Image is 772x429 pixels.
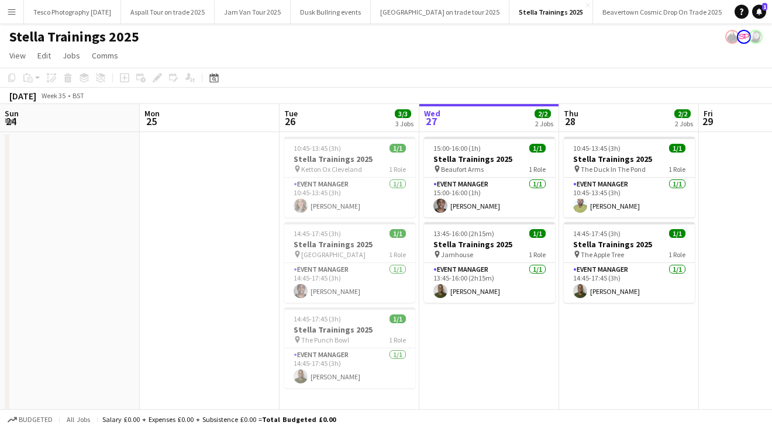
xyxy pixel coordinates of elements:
[535,109,551,118] span: 2/2
[294,314,341,323] span: 14:45-17:45 (3h)
[64,415,92,424] span: All jobs
[573,144,621,153] span: 10:45-13:45 (3h)
[669,229,685,238] span: 1/1
[668,250,685,259] span: 1 Role
[529,165,546,174] span: 1 Role
[564,137,695,217] app-job-card: 10:45-13:45 (3h)1/1Stella Trainings 2025 The Duck In The Pond1 RoleEvent Manager1/110:45-13:45 (3...
[284,137,415,217] app-job-card: 10:45-13:45 (3h)1/1Stella Trainings 2025 Ketton Ox Cleveland1 RoleEvent Manager1/110:45-13:45 (3h...
[284,154,415,164] h3: Stella Trainings 2025
[424,178,555,217] app-card-role: Event Manager1/115:00-16:00 (1h)[PERSON_NAME]
[262,415,336,424] span: Total Budgeted £0.00
[282,115,298,128] span: 26
[291,1,371,23] button: Dusk Bullring events
[294,144,341,153] span: 10:45-13:45 (3h)
[704,108,713,119] span: Fri
[535,119,553,128] div: 2 Jobs
[143,115,160,128] span: 25
[441,250,473,259] span: Jamhouse
[529,250,546,259] span: 1 Role
[593,1,732,23] button: Beavertown Cosmic Drop On Trade 2025
[371,1,509,23] button: [GEOGRAPHIC_DATA] on trade tour 2025
[424,137,555,217] app-job-card: 15:00-16:00 (1h)1/1Stella Trainings 2025 Beaufort Arms1 RoleEvent Manager1/115:00-16:00 (1h)[PERS...
[39,91,68,100] span: Week 35
[284,108,298,119] span: Tue
[564,263,695,303] app-card-role: Event Manager1/114:45-17:45 (3h)[PERSON_NAME]
[6,413,54,426] button: Budgeted
[581,250,624,259] span: The Apple Tree
[294,229,341,238] span: 14:45-17:45 (3h)
[284,324,415,335] h3: Stella Trainings 2025
[725,30,739,44] app-user-avatar: Danielle Ferguson
[389,250,406,259] span: 1 Role
[424,239,555,250] h3: Stella Trainings 2025
[5,48,30,63] a: View
[92,50,118,61] span: Comms
[562,115,578,128] span: 28
[702,115,713,128] span: 29
[669,144,685,153] span: 1/1
[573,229,621,238] span: 14:45-17:45 (3h)
[87,48,123,63] a: Comms
[102,415,336,424] div: Salary £0.00 + Expenses £0.00 + Subsistence £0.00 =
[564,108,578,119] span: Thu
[284,307,415,388] app-job-card: 14:45-17:45 (3h)1/1Stella Trainings 2025 The Punch Bowl1 RoleEvent Manager1/114:45-17:45 (3h)[PER...
[529,229,546,238] span: 1/1
[9,50,26,61] span: View
[674,109,691,118] span: 2/2
[737,30,751,44] app-user-avatar: Soozy Peters
[58,48,85,63] a: Jobs
[121,1,215,23] button: Aspall Tour on trade 2025
[33,48,56,63] a: Edit
[441,165,484,174] span: Beaufort Arms
[395,119,413,128] div: 3 Jobs
[284,348,415,388] app-card-role: Event Manager1/114:45-17:45 (3h)[PERSON_NAME]
[564,178,695,217] app-card-role: Event Manager1/110:45-13:45 (3h)[PERSON_NAME]
[301,165,362,174] span: Ketton Ox Cleveland
[433,144,481,153] span: 15:00-16:00 (1h)
[73,91,84,100] div: BST
[395,109,411,118] span: 3/3
[284,222,415,303] app-job-card: 14:45-17:45 (3h)1/1Stella Trainings 2025 [GEOGRAPHIC_DATA]1 RoleEvent Manager1/114:45-17:45 (3h)[...
[284,178,415,217] app-card-role: Event Manager1/110:45-13:45 (3h)[PERSON_NAME]
[564,154,695,164] h3: Stella Trainings 2025
[301,250,366,259] span: [GEOGRAPHIC_DATA]
[424,154,555,164] h3: Stella Trainings 2025
[749,30,763,44] app-user-avatar: Janeann Ferguson
[284,263,415,303] app-card-role: Event Manager1/114:45-17:45 (3h)[PERSON_NAME]
[144,108,160,119] span: Mon
[390,229,406,238] span: 1/1
[668,165,685,174] span: 1 Role
[389,165,406,174] span: 1 Role
[390,314,406,323] span: 1/1
[301,335,349,344] span: The Punch Bowl
[37,50,51,61] span: Edit
[509,1,593,23] button: Stella Trainings 2025
[564,239,695,250] h3: Stella Trainings 2025
[422,115,440,128] span: 27
[63,50,80,61] span: Jobs
[284,239,415,250] h3: Stella Trainings 2025
[5,108,19,119] span: Sun
[762,3,767,11] span: 1
[424,222,555,303] app-job-card: 13:45-16:00 (2h15m)1/1Stella Trainings 2025 Jamhouse1 RoleEvent Manager1/113:45-16:00 (2h15m)[PER...
[675,119,693,128] div: 2 Jobs
[9,90,36,102] div: [DATE]
[564,222,695,303] app-job-card: 14:45-17:45 (3h)1/1Stella Trainings 2025 The Apple Tree1 RoleEvent Manager1/114:45-17:45 (3h)[PER...
[9,28,139,46] h1: Stella Trainings 2025
[433,229,494,238] span: 13:45-16:00 (2h15m)
[3,115,19,128] span: 24
[529,144,546,153] span: 1/1
[24,1,121,23] button: Tesco Photography [DATE]
[752,5,766,19] a: 1
[424,108,440,119] span: Wed
[389,335,406,344] span: 1 Role
[390,144,406,153] span: 1/1
[19,416,53,424] span: Budgeted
